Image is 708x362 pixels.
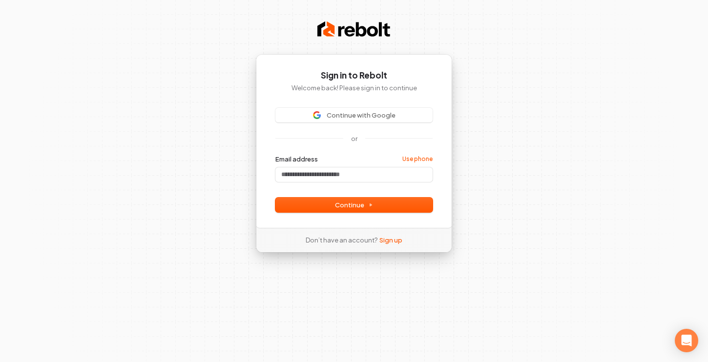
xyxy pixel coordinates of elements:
[275,108,433,122] button: Sign in with GoogleContinue with Google
[675,329,698,352] div: Open Intercom Messenger
[317,20,391,39] img: Rebolt Logo
[306,236,377,244] span: Don’t have an account?
[327,111,396,120] span: Continue with Google
[335,201,373,209] span: Continue
[275,70,433,81] h1: Sign in to Rebolt
[402,155,433,163] a: Use phone
[275,198,433,212] button: Continue
[275,155,318,163] label: Email address
[275,83,433,92] p: Welcome back! Please sign in to continue
[351,134,357,143] p: or
[313,111,321,119] img: Sign in with Google
[379,236,402,244] a: Sign up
